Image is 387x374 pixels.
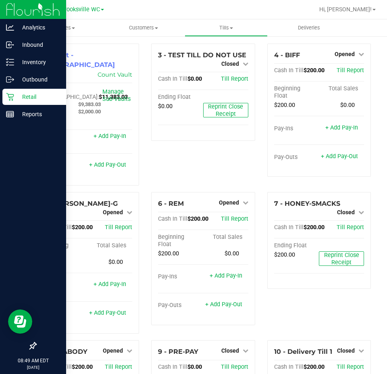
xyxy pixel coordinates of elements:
span: Opened [103,209,123,215]
span: Hi, [PERSON_NAME]! [319,6,372,13]
span: Reprint Close Receipt [208,103,243,117]
span: $2,000.00 [78,109,101,115]
a: Till Report [105,364,132,370]
div: Beginning Float [158,234,203,248]
a: Count Vault [98,71,132,78]
span: $200.00 [304,364,325,370]
a: Customers [102,19,185,36]
span: $200.00 [304,67,325,74]
a: Tills [185,19,267,36]
span: 5 - [PERSON_NAME]-G [42,200,118,207]
div: Total Sales [87,242,133,249]
div: Pay-Outs [158,302,203,309]
a: Deliveries [268,19,350,36]
div: Beginning Float [274,85,319,100]
span: $11,383.03 [99,94,128,100]
button: Reprint Close Receipt [203,103,248,117]
div: Total Sales [319,85,364,92]
span: $9,383.03 [78,101,101,107]
div: Pay-Outs [274,154,319,161]
a: + Add Pay-In [325,124,358,131]
a: + Add Pay-In [210,272,242,279]
span: Closed [337,347,355,354]
p: Analytics [14,23,62,32]
a: Till Report [337,224,364,231]
a: Till Report [337,67,364,74]
inline-svg: Outbound [6,75,14,84]
inline-svg: Retail [6,93,14,101]
a: Till Report [337,364,364,370]
div: Pay-Ins [158,273,203,280]
p: 08:49 AM EDT [4,357,62,364]
a: + Add Pay-Out [205,301,242,308]
span: Reprint Close Receipt [324,252,359,266]
span: $0.00 [225,250,239,257]
span: Till Report [221,364,248,370]
span: Closed [337,209,355,215]
p: Outbound [14,75,62,84]
span: Cash In Till [274,364,304,370]
div: Ending Float [274,242,319,249]
span: $200.00 [72,364,93,370]
a: Till Report [221,75,248,82]
a: + Add Pay-In [94,281,126,288]
inline-svg: Analytics [6,23,14,31]
span: Cash In [GEOGRAPHIC_DATA]: [42,86,99,100]
a: Till Report [105,224,132,231]
span: Cash In Till [274,67,304,74]
span: $0.00 [158,103,173,110]
p: Inbound [14,40,62,50]
span: Brooksville WC [61,6,100,13]
div: Total Sales [203,234,248,241]
span: $200.00 [274,102,295,109]
a: + Add Pay-In [94,133,126,140]
inline-svg: Inbound [6,41,14,49]
span: $200.00 [158,250,179,257]
span: $0.00 [340,102,355,109]
div: Ending Float [158,94,203,101]
p: Inventory [14,57,62,67]
p: Retail [14,92,62,102]
span: $200.00 [187,215,208,222]
iframe: Resource center [8,309,32,334]
span: 3 - TEST TILL DO NOT USE [158,51,246,59]
span: 9 - PRE-PAY [158,348,198,355]
span: $0.00 [187,75,202,82]
span: Tills [185,24,267,31]
span: $200.00 [72,224,93,231]
span: Opened [219,199,239,206]
p: Reports [14,109,62,119]
button: Reprint Close Receipt [319,251,364,266]
a: + Add Pay-Out [89,161,126,168]
span: Closed [221,61,239,67]
a: + Add Pay-Out [321,153,358,160]
a: Till Report [221,215,248,222]
span: 4 - BIFF [274,51,300,59]
a: Manage Sub-Vaults [102,88,131,102]
span: 10 - Delivery Till 1 [274,348,332,355]
span: Cash In Till [158,75,187,82]
span: Customers [102,24,184,31]
span: Opened [335,51,355,57]
span: $200.00 [304,224,325,231]
span: Opened [103,347,123,354]
inline-svg: Reports [6,110,14,118]
span: Deliveries [287,24,331,31]
p: [DATE] [4,364,62,370]
span: Cash In Till [158,364,187,370]
span: $200.00 [274,251,295,258]
span: 6 - REM [158,200,184,207]
span: $0.00 [108,259,123,265]
a: + Add Pay-Out [89,309,126,316]
span: Cash In Till [158,215,187,222]
span: Closed [221,347,239,354]
span: 7 - HONEY-SMACKS [274,200,340,207]
span: Cash In Till [274,224,304,231]
span: $0.00 [187,364,202,370]
div: Pay-Ins [274,125,319,132]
